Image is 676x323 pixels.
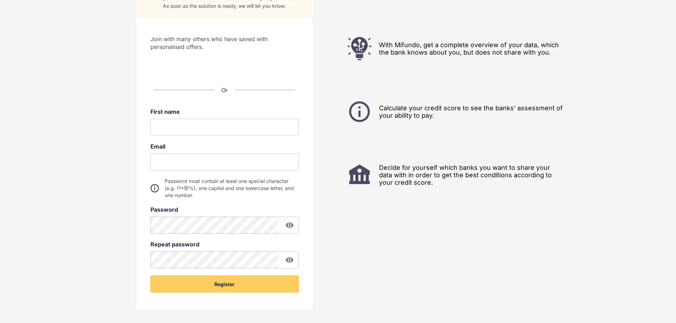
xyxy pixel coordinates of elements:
button: Register [150,275,299,293]
span: Or [221,87,228,94]
div: Decide for yourself which banks you want to share your data with in order to get the best conditi... [338,162,565,187]
label: First name [150,108,299,115]
label: Password [150,206,299,213]
img: lightbulb.png [347,36,372,61]
span: Register [214,281,235,288]
label: Email [150,143,299,150]
img: info.png [347,99,372,124]
img: bank.png [347,162,372,187]
iframe: Sisselogimine Google'i nupu abil [164,57,285,73]
span: Password must contain at least one special character (e.g. !?*@%), one capital and one lowercase ... [165,178,299,199]
div: With Mifundo, get a complete overview of your data, which the bank knows about you, but does not ... [338,36,565,61]
label: Repeat password [150,241,299,248]
div: Calculate your credit score to see the banks' assessment of your ability to pay. [338,99,565,124]
span: Join with many others who have saved with personalised offers. [150,35,299,51]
